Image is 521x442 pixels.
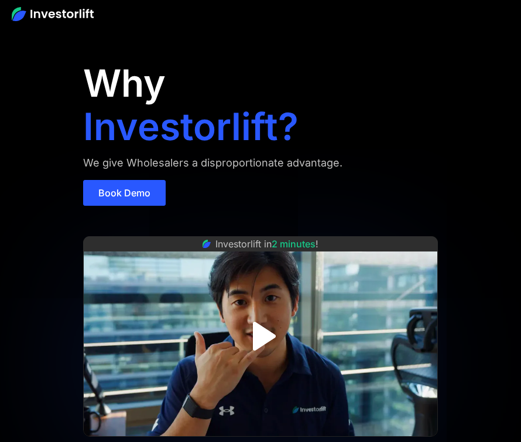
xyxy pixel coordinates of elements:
div: Investorlift in ! [215,237,318,251]
h1: Why [83,64,166,102]
h1: Investorlift? [83,108,299,145]
a: open lightbox [235,310,287,362]
a: Book Demo [83,180,166,206]
div: We give Wholesalers a disproportionate advantage. [83,155,342,171]
span: 2 minutes [272,238,316,250]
